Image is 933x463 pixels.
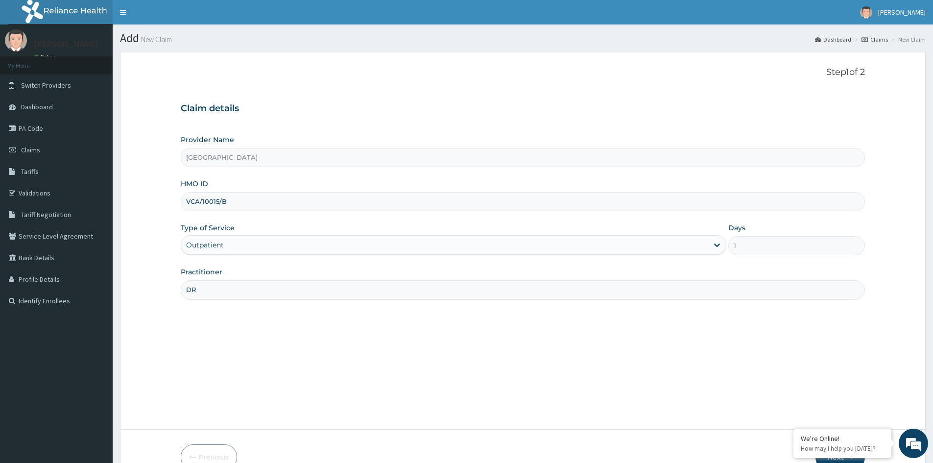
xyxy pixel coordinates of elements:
[186,240,224,250] div: Outpatient
[889,35,926,44] li: New Claim
[21,210,71,219] span: Tariff Negotiation
[181,67,865,78] p: Step 1 of 2
[120,32,926,45] h1: Add
[801,434,884,443] div: We're Online!
[181,179,208,189] label: HMO ID
[21,81,71,90] span: Switch Providers
[181,267,222,277] label: Practitioner
[5,29,27,51] img: User Image
[815,35,851,44] a: Dashboard
[181,192,865,211] input: Enter HMO ID
[801,444,884,453] p: How may I help you today?
[181,223,235,233] label: Type of Service
[21,102,53,111] span: Dashboard
[21,146,40,154] span: Claims
[878,8,926,17] span: [PERSON_NAME]
[181,280,865,299] input: Enter Name
[34,53,58,60] a: Online
[728,223,745,233] label: Days
[860,6,872,19] img: User Image
[34,40,98,49] p: [PERSON_NAME]
[861,35,888,44] a: Claims
[21,167,39,176] span: Tariffs
[139,36,172,43] small: New Claim
[181,103,865,114] h3: Claim details
[181,135,234,145] label: Provider Name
